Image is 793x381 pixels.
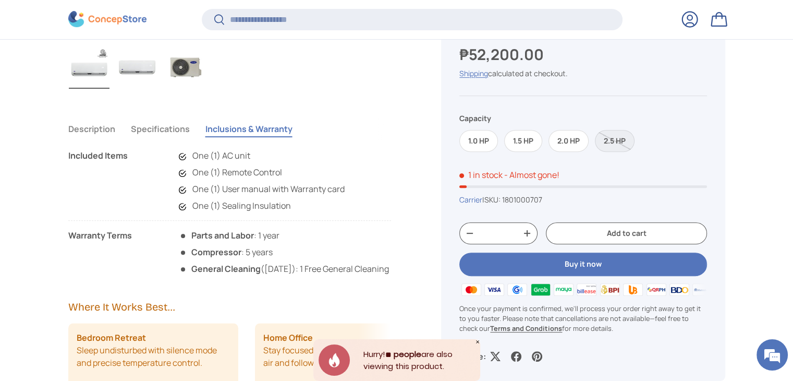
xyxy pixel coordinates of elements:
[483,282,506,297] img: visa
[459,44,546,65] strong: ₱52,200.00
[77,331,146,344] strong: Bedroom Retreat
[263,331,313,344] strong: Home Office
[191,246,241,258] strong: Compressor
[575,282,598,297] img: billease
[191,263,261,275] strong: General Cleaning
[69,47,109,89] img: Carrier Optima Inverter, Split Type Air Conditioner
[179,246,389,258] li: : 5 years
[117,47,157,89] img: carrier-optima-1.00hp-split-type-inverter-indoor-aircon-unit-full-view-concepstore
[621,282,644,297] img: ubp
[179,199,345,212] li: One (1) Sealing Insulation
[459,170,503,181] span: 1 in stock
[484,195,501,205] span: SKU:
[691,282,714,297] img: metrobank
[459,195,482,205] a: Carrier
[504,170,559,181] p: - Almost gone!
[205,117,292,141] button: Inclusions & Warranty
[459,113,491,124] legend: Capacity
[502,195,542,205] span: 1801000707
[459,68,488,78] a: Shipping
[179,229,389,242] li: : 1 year
[179,183,345,195] li: One (1) User manual with Warranty card
[644,282,667,297] img: qrph
[552,282,575,297] img: maya
[459,68,706,79] div: calculated at checkout.
[68,300,392,315] h2: Where It Works Best...
[459,253,706,277] button: Buy it now
[459,304,706,334] p: Once your payment is confirmed, we'll process your order right away to get it to you faster. Plea...
[179,166,345,178] li: One (1) Remote Control
[475,339,480,344] div: Close
[599,282,621,297] img: bpi
[60,121,144,226] span: We're online!
[459,282,482,297] img: master
[68,117,115,141] button: Description
[165,47,205,89] img: carrier-optima-1.00hp-split-type-inverter-outdoor-aircon-unit-full-view-concepstore
[171,5,196,30] div: Minimize live chat window
[54,58,175,72] div: Chat with us now
[68,11,147,28] img: ConcepStore
[482,195,542,205] span: |
[668,282,691,297] img: bdo
[179,149,345,162] li: One (1) AC unit
[490,324,562,334] a: Terms and Conditions
[179,263,389,275] li: ([DATE]): 1 Free General Cleaning
[595,130,635,152] label: Sold out
[529,282,552,297] img: grabpay
[68,229,152,275] div: Warranty Terms
[68,149,152,212] div: Included Items
[5,263,199,300] textarea: Type your message and hit 'Enter'
[506,282,529,297] img: gcash
[546,222,706,245] button: Add to cart
[191,230,254,241] strong: Parts and Labor
[131,117,190,141] button: Specifications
